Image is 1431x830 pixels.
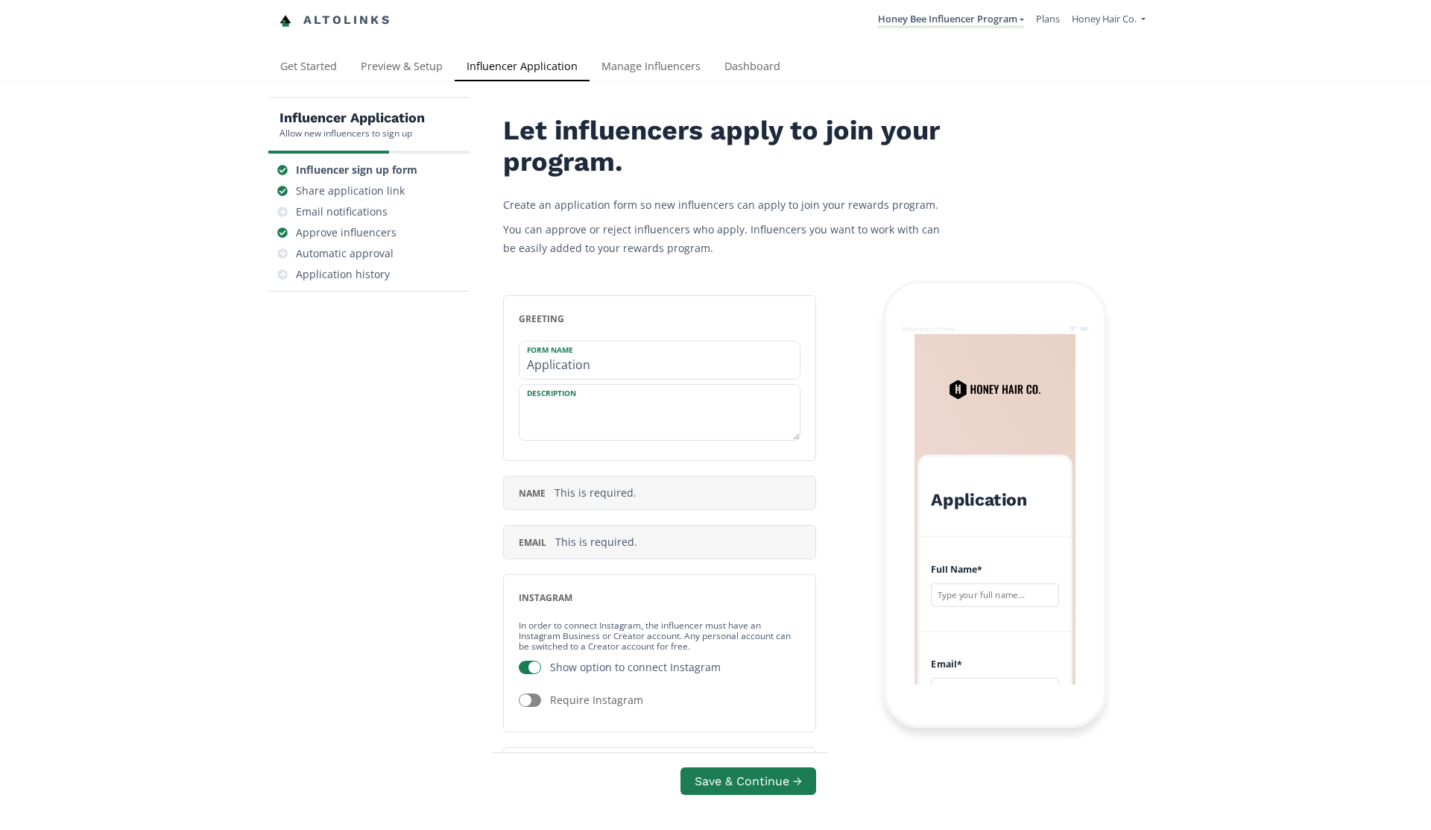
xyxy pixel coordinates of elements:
a: Any personal account can be switched to a Creator account for free. [519,629,791,652]
a: Plans [1036,12,1060,25]
input: Type your full name... [931,584,1058,607]
label: Description [519,385,785,398]
h4: Email * [931,656,1058,673]
p: You can approve or reject influencers who apply. Influencers you want to work with can be easily ... [503,220,950,257]
h4: Full Name * [931,562,1058,578]
h5: Influencer Application [279,109,425,127]
div: Allow new influencers to sign up [279,127,425,139]
a: Preview & Setup [349,53,455,83]
span: name [519,487,546,500]
a: Altolinks [279,8,391,33]
a: Honey Bee Influencer Program [878,12,1024,28]
div: Approve influencers [296,225,397,240]
div: Require Instagram [550,693,643,708]
div: Automatic approval [296,246,394,261]
span: email [519,536,546,549]
a: Get Started [268,53,349,83]
a: Influencer Application [455,53,590,83]
input: name@example.com [931,678,1058,701]
label: Form Name [519,342,785,355]
div: Share application link [296,183,405,198]
div: Show option to connect Instagram [550,660,721,675]
span: greeting [519,312,564,325]
p: Create an application form so new influencers can apply to join your rewards program. [503,195,950,214]
a: Honey Hair Co. [1072,12,1146,29]
span: instagram [519,591,572,604]
div: Email notifications [296,204,388,219]
a: Dashboard [713,53,792,83]
div: Influencer's Phone [902,324,955,333]
a: Manage Influencers [590,53,713,83]
div: Influencer sign up form [296,163,417,177]
small: In order to connect Instagram, the influencer must have an Instagram Business or Creator account. [519,613,791,658]
h2: Let influencers apply to join your program. [503,116,950,177]
h2: Application [931,488,1058,512]
div: Application history [296,267,390,282]
img: favicon-32x32.png [279,15,291,27]
span: Honey Hair Co. [1072,12,1137,25]
button: Save & Continue → [680,767,816,795]
span: This is required. [555,485,636,500]
img: QrgWYwbcqp6j [947,365,1043,413]
span: This is required. [555,535,637,549]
